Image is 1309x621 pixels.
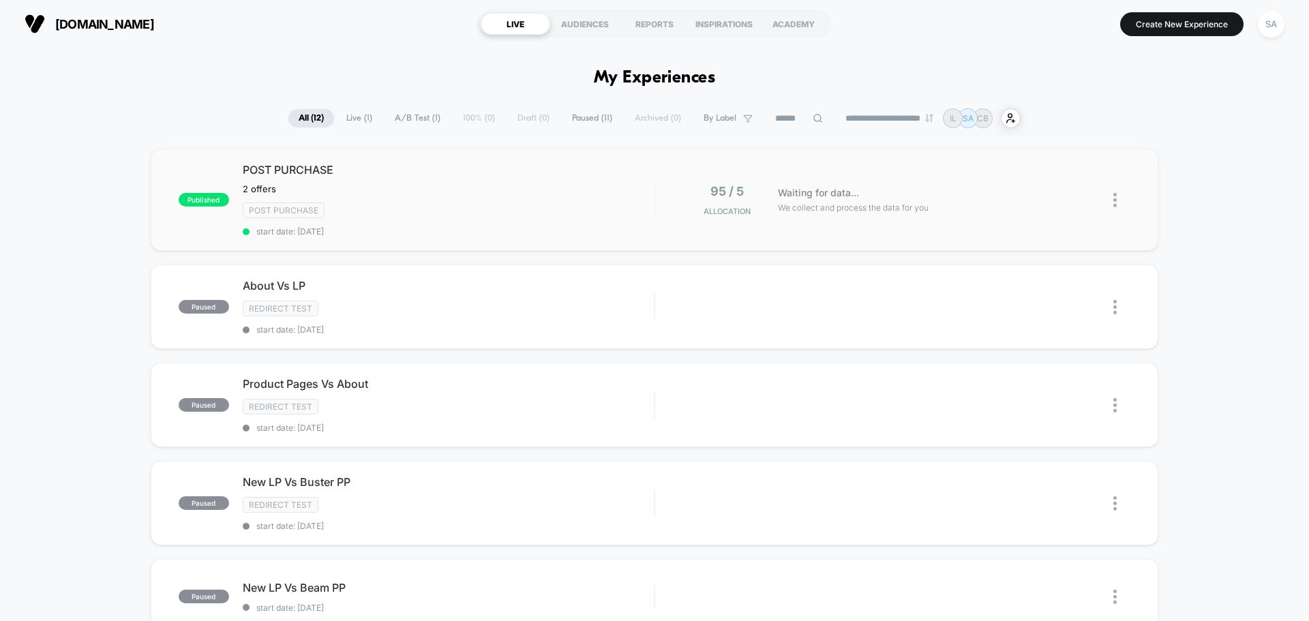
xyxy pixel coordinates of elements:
span: start date: [DATE] [243,423,654,433]
button: [DOMAIN_NAME] [20,13,158,35]
img: end [925,114,933,122]
p: CB [977,113,989,123]
span: Allocation [704,207,751,216]
div: REPORTS [620,13,689,35]
h1: My Experiences [594,68,716,88]
span: start date: [DATE] [243,603,654,613]
p: SA [963,113,974,123]
p: IL [950,113,957,123]
span: We collect and process the data for you [778,201,929,214]
div: SA [1258,11,1284,37]
span: paused [179,300,229,314]
span: [DOMAIN_NAME] [55,17,154,31]
span: By Label [704,113,736,123]
img: close [1113,398,1117,412]
span: All ( 12 ) [288,109,334,127]
span: Waiting for data... [778,185,859,200]
div: ACADEMY [759,13,828,35]
span: New LP Vs Buster PP [243,475,654,489]
img: close [1113,590,1117,604]
div: AUDIENCES [550,13,620,35]
span: paused [179,496,229,510]
img: close [1113,300,1117,314]
span: 95 / 5 [710,184,744,198]
img: close [1113,193,1117,207]
span: start date: [DATE] [243,324,654,335]
span: 2 offers [243,183,276,194]
span: Redirect Test [243,301,318,316]
button: SA [1254,10,1289,38]
div: INSPIRATIONS [689,13,759,35]
span: start date: [DATE] [243,226,654,237]
span: paused [179,398,229,412]
span: POST PURCHASE [243,163,654,177]
span: Redirect Test [243,497,318,513]
span: start date: [DATE] [243,521,654,531]
span: published [179,193,229,207]
div: LIVE [481,13,550,35]
span: Live ( 1 ) [336,109,382,127]
span: New LP Vs Beam PP [243,581,654,594]
span: About Vs LP [243,279,654,292]
img: close [1113,496,1117,511]
span: Product Pages Vs About [243,377,654,391]
span: A/B Test ( 1 ) [385,109,451,127]
span: Post Purchase [243,202,325,218]
span: paused [179,590,229,603]
img: Visually logo [25,14,45,34]
span: Paused ( 11 ) [562,109,622,127]
span: Redirect Test [243,399,318,414]
button: Create New Experience [1120,12,1244,36]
